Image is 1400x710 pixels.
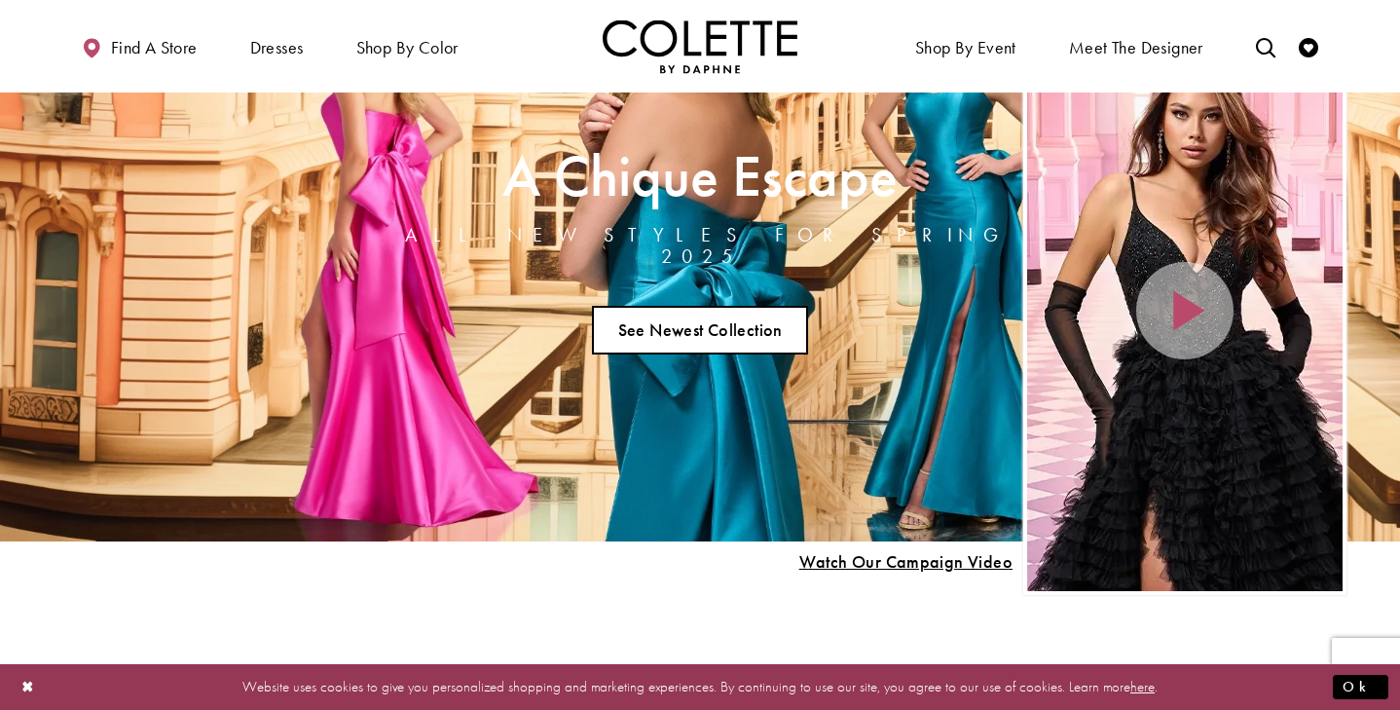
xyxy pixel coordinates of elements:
img: Colette by Daphne [603,19,797,73]
span: Dresses [245,19,309,73]
span: Shop By Event [910,19,1021,73]
a: Check Wishlist [1294,19,1323,73]
button: Submit Dialog [1333,675,1388,699]
span: Find a store [111,38,198,57]
span: Shop by color [351,19,463,73]
a: here [1130,677,1155,696]
button: Close Dialog [12,670,45,704]
a: Find a store [77,19,202,73]
p: Website uses cookies to give you personalized shopping and marketing experiences. By continuing t... [140,674,1260,700]
span: Shop By Event [915,38,1016,57]
span: Dresses [250,38,304,57]
span: Meet the designer [1069,38,1203,57]
a: See Newest Collection A Chique Escape All New Styles For Spring 2025 [592,306,808,355]
a: Toggle search [1251,19,1280,73]
span: Play Slide #15 Video [798,552,1013,572]
span: Shop by color [356,38,459,57]
a: Visit Home Page [603,19,797,73]
a: Meet the designer [1064,19,1208,73]
ul: Slider Links [377,298,1023,362]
